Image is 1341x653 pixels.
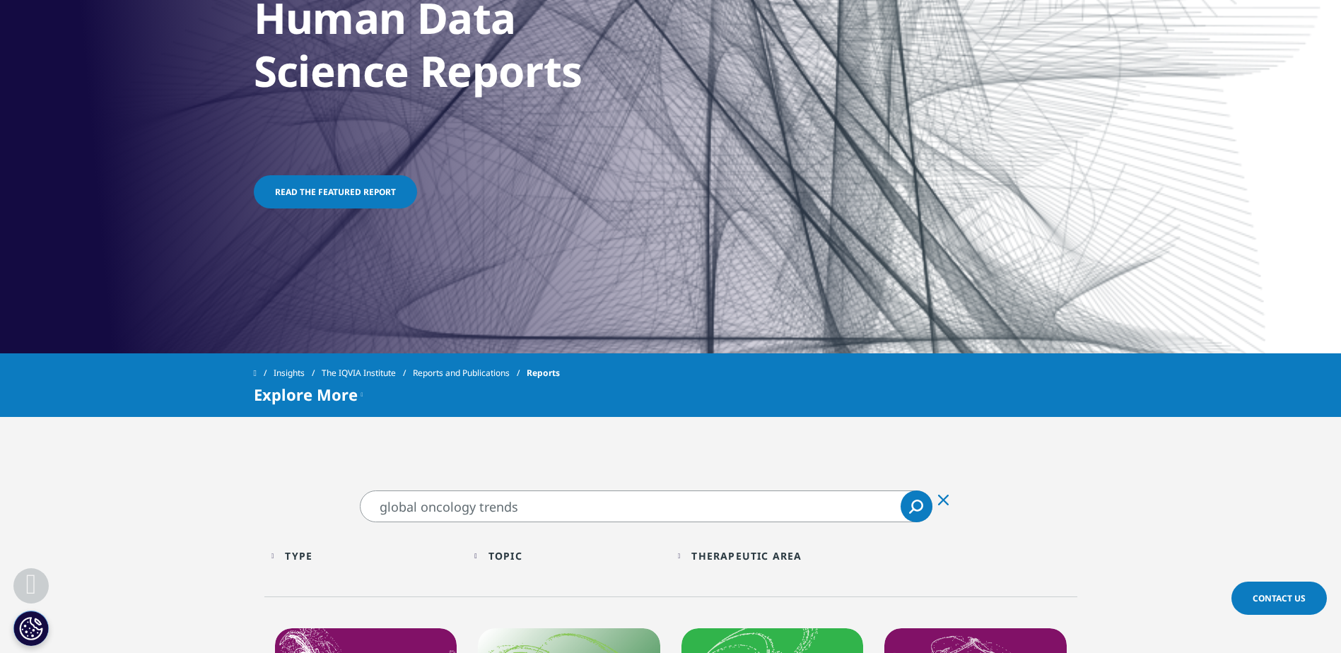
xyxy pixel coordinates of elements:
[901,490,932,522] a: Search
[13,611,49,646] button: Cookie 設定
[413,360,527,386] a: Reports and Publications
[322,360,413,386] a: The IQVIA Institute
[360,490,932,522] input: Search
[254,386,358,403] span: Explore More
[938,495,949,505] svg: Clear
[274,360,322,386] a: Insights
[1231,582,1327,615] a: Contact Us
[927,482,961,516] div: Clear
[691,549,802,563] div: Therapeutic Area facet.
[527,360,560,386] span: Reports
[275,186,396,198] span: Read the featured report
[909,500,923,514] svg: Search
[1253,592,1306,604] span: Contact Us
[488,549,522,563] div: Topic facet.
[285,549,312,563] div: Type facet.
[254,175,417,208] a: Read the featured report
